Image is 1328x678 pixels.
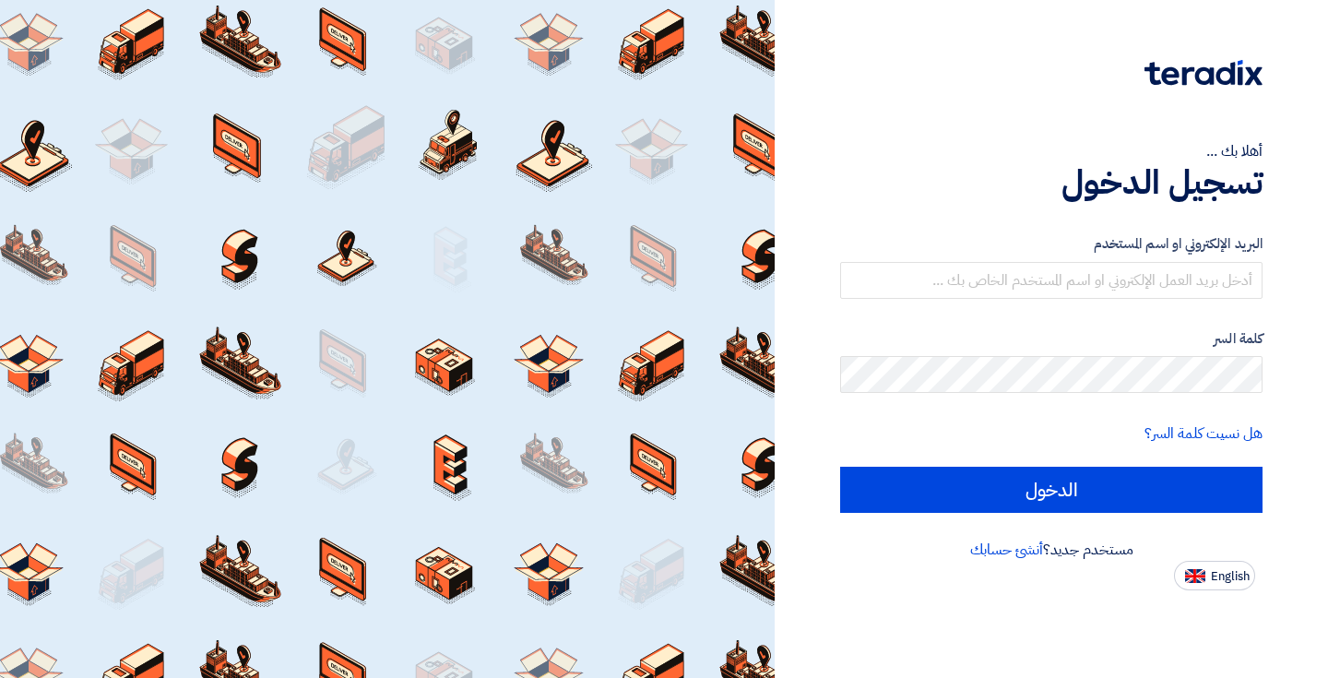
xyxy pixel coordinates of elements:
[1144,422,1263,445] a: هل نسيت كلمة السر؟
[840,262,1263,299] input: أدخل بريد العمل الإلكتروني او اسم المستخدم الخاص بك ...
[840,233,1263,255] label: البريد الإلكتروني او اسم المستخدم
[970,539,1043,561] a: أنشئ حسابك
[1211,570,1250,583] span: English
[840,140,1263,162] div: أهلا بك ...
[840,539,1263,561] div: مستخدم جديد؟
[1185,569,1205,583] img: en-US.png
[840,162,1263,203] h1: تسجيل الدخول
[840,328,1263,350] label: كلمة السر
[1174,561,1255,590] button: English
[840,467,1263,513] input: الدخول
[1144,60,1263,86] img: Teradix logo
